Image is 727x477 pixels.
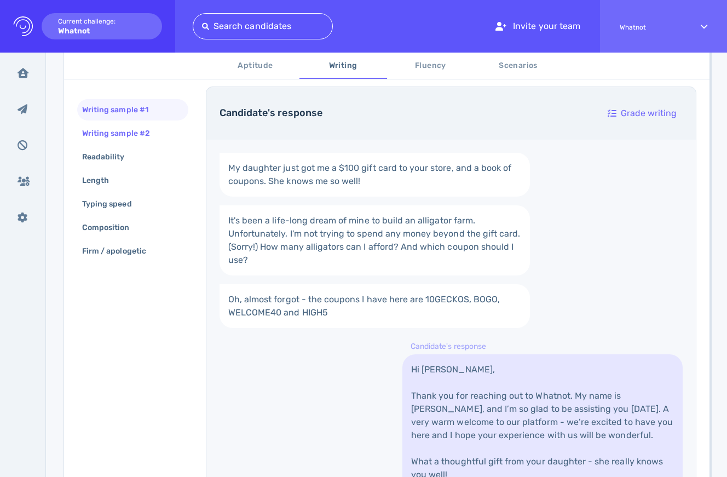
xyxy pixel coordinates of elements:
[220,107,588,119] h4: Candidate's response
[620,24,681,31] span: Whatnot
[80,196,145,212] div: Typing speed
[602,100,683,127] button: Grade writing
[80,173,122,188] div: Length
[220,205,530,275] a: It's been a life-long dream of mine to build an alligator farm. Unfortunately, I'm not trying to ...
[218,59,293,73] span: Aptitude
[80,149,138,165] div: Readability
[481,59,556,73] span: Scenarios
[80,125,163,141] div: Writing sample #2
[80,102,161,118] div: Writing sample #1
[80,243,159,259] div: Firm / apologetic
[394,59,468,73] span: Fluency
[602,101,682,126] div: Grade writing
[220,284,530,328] a: Oh, almost forgot - the coupons I have here are 10GECKOS, BOGO, WELCOME40 and HIGH5
[306,59,380,73] span: Writing
[220,153,530,197] a: My daughter just got me a $100 gift card to your store, and a book of coupons. She knows me so well!
[80,220,143,235] div: Composition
